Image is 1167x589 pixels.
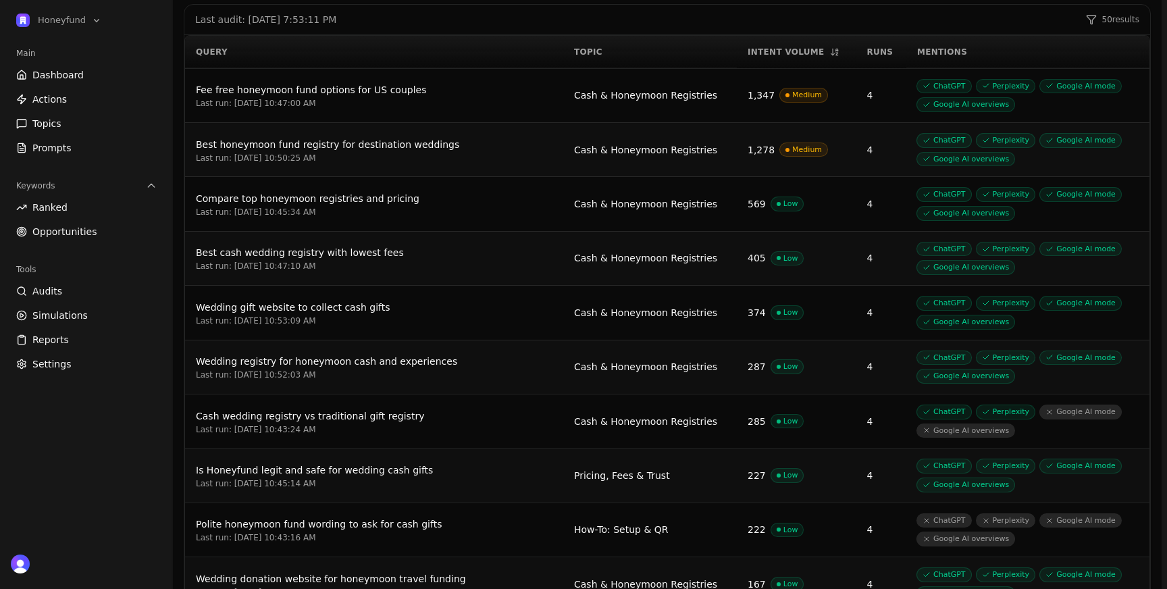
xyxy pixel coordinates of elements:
span: Perplexity [977,459,1035,473]
span: Ranked [32,201,68,214]
span: Perplexity [977,297,1035,310]
span: Cash & Honeymoon Registries [574,199,717,209]
div: 4 [866,88,896,102]
div: Last run: [DATE] 10:43:24 AM [196,424,552,435]
span: Cash & Honeymoon Registries [574,253,717,263]
div: Last run: [DATE] 10:47:10 AM [196,261,552,272]
span: Perplexity [977,514,1035,528]
span: ChatGPT [917,568,971,582]
div: Polite honeymoon fund wording to ask for cash gifts [196,516,552,532]
span: Google AI mode [1040,568,1121,582]
div: Cash wedding registry vs traditional gift registry [196,408,552,424]
a: Dashboard [11,64,162,86]
div: 227 [748,469,766,482]
a: Reports [11,329,162,351]
span: Google AI overviews [917,261,1014,274]
span: Dashboard [32,68,84,82]
span: Opportunities [32,225,97,238]
div: 374 [748,306,766,319]
span: Google AI mode [1040,459,1121,473]
span: Reports [32,333,69,347]
span: ChatGPT [917,80,971,93]
div: Last run: [DATE] 10:45:14 AM [196,478,552,489]
div: Last run: [DATE] 10:45:34 AM [196,207,552,217]
span: Google AI mode [1040,297,1121,310]
div: Last run: [DATE] 10:53:09 AM [196,315,552,326]
span: Google AI mode [1040,514,1121,528]
span: Google AI mode [1040,188,1121,201]
span: Cash & Honeymoon Registries [574,416,717,427]
button: Open organization switcher [11,11,107,30]
div: Best honeymoon fund registry for destination weddings [196,136,552,153]
span: Perplexity [977,405,1035,419]
div: Wedding registry for honeymoon cash and experiences [196,353,552,369]
span: Audits [32,284,62,298]
div: 4 [866,360,896,374]
span: Settings [32,357,71,371]
span: Low [771,306,804,319]
span: Google AI overviews [917,424,1014,438]
div: Is Honeyfund legit and safe for wedding cash gifts [196,462,552,478]
div: Topic [574,47,726,57]
div: Wedding donation website for honeymoon travel funding [196,571,552,587]
div: 285 [748,415,766,428]
span: ChatGPT [917,297,971,310]
span: Low [771,252,804,265]
span: Cash & Honeymoon Registries [574,90,717,101]
span: Google AI overviews [917,315,1014,329]
div: Best cash wedding registry with lowest fees [196,245,552,261]
span: Perplexity [977,568,1035,582]
button: Open user button [11,555,30,573]
span: Google AI overviews [917,98,1014,111]
div: 4 [866,143,896,157]
div: Intent Volume [748,47,845,57]
span: ChatGPT [917,459,971,473]
div: 569 [748,197,766,211]
span: Google AI mode [1040,405,1121,419]
div: Runs [866,47,896,57]
img: Honeyfund [16,14,30,27]
div: Wedding gift website to collect cash gifts [196,299,552,315]
a: Ranked [11,197,162,218]
a: Topics [11,113,162,134]
span: Cash & Honeymoon Registries [574,307,717,318]
span: Prompts [32,141,72,155]
span: Perplexity [977,188,1035,201]
span: ChatGPT [917,351,971,365]
span: Low [771,415,804,428]
a: Settings [11,353,162,375]
div: 4 [866,306,896,319]
div: Last audit: [DATE] 7:53:11 PM [195,13,336,26]
div: 1,278 [748,143,775,157]
img: 's logo [11,555,30,573]
span: Google AI overviews [917,532,1014,546]
div: Compare top honeymoon registries and pricing [196,190,552,207]
div: Last run: [DATE] 10:52:03 AM [196,369,552,380]
th: Mentions [906,36,1149,68]
span: Perplexity [977,242,1035,256]
span: Medium [780,88,827,102]
span: Low [771,523,804,537]
span: Google AI overviews [917,207,1014,220]
div: Last run: [DATE] 10:43:16 AM [196,532,552,543]
span: ChatGPT [917,134,971,147]
span: Actions [32,93,67,106]
div: 4 [866,197,896,211]
span: Cash & Honeymoon Registries [574,145,717,155]
span: Google AI overviews [917,369,1014,383]
div: 287 [748,360,766,374]
span: How-To: Setup & QR [574,524,669,535]
div: Query [196,47,552,57]
span: Low [771,360,804,374]
div: Tools [11,259,162,280]
span: Google AI overviews [917,478,1014,492]
span: ChatGPT [917,514,971,528]
span: Perplexity [977,351,1035,365]
a: Prompts [11,137,162,159]
span: ChatGPT [917,405,971,419]
span: 50 results [1102,14,1139,25]
span: Perplexity [977,134,1035,147]
a: Opportunities [11,221,162,242]
span: Google AI mode [1040,351,1121,365]
span: Google AI mode [1040,134,1121,147]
